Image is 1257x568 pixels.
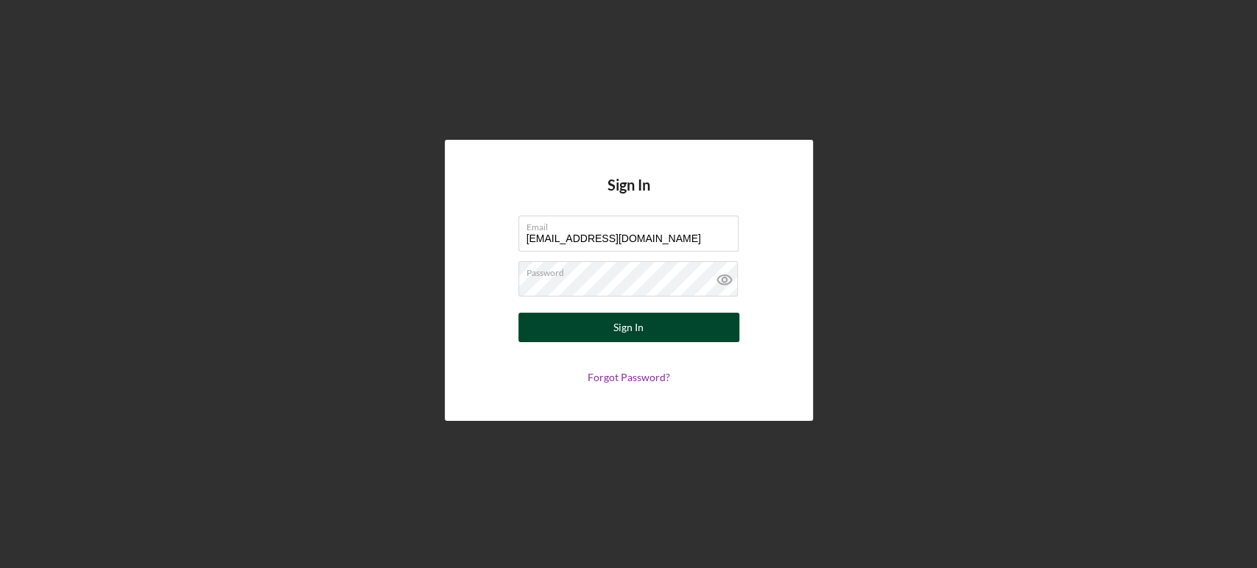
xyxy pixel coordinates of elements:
label: Email [527,216,739,232]
button: Sign In [518,313,739,342]
label: Password [527,262,739,278]
a: Forgot Password? [588,371,670,383]
div: Sign In [613,313,644,342]
h4: Sign In [608,177,650,216]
